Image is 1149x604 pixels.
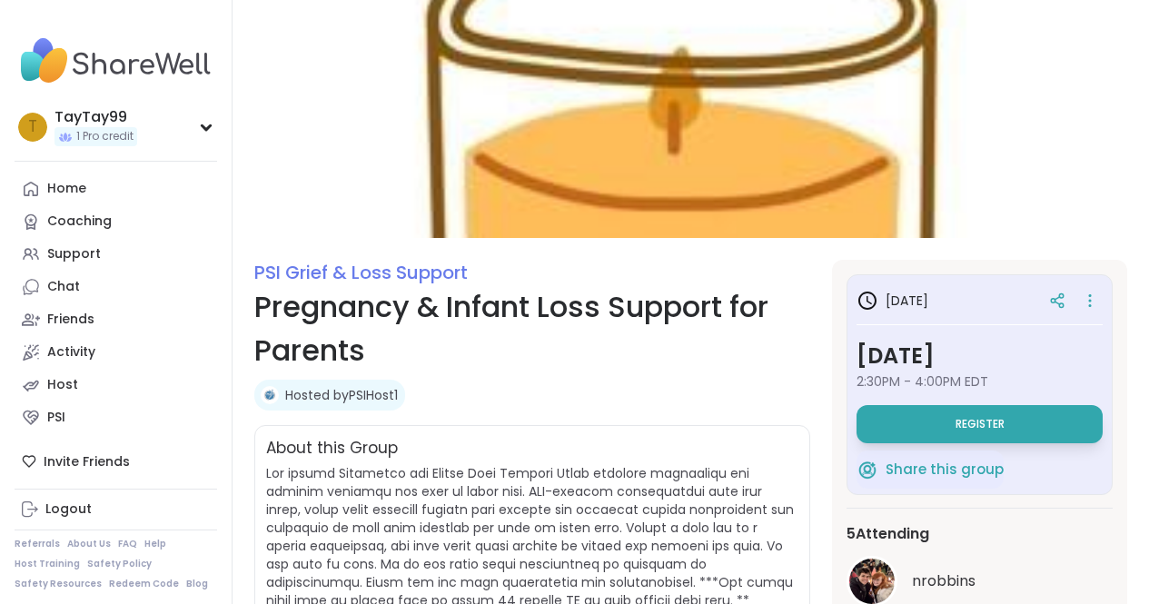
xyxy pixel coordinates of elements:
span: Share this group [886,460,1004,480]
a: Host [15,369,217,401]
div: TayTay99 [54,107,137,127]
a: Friends [15,303,217,336]
div: Coaching [47,213,112,231]
button: Register [857,405,1103,443]
div: Activity [47,343,95,361]
a: Support [15,238,217,271]
a: Hosted byPSIHost1 [285,386,398,404]
a: Coaching [15,205,217,238]
a: PSI [15,401,217,434]
a: Referrals [15,538,60,550]
span: T [28,115,37,139]
h3: [DATE] [857,290,928,312]
div: Invite Friends [15,445,217,478]
div: Host [47,376,78,394]
div: Friends [47,311,94,329]
div: Support [47,245,101,263]
a: Host Training [15,558,80,570]
div: Chat [47,278,80,296]
div: Logout [45,500,92,519]
img: PSIHost1 [261,386,279,404]
div: PSI [47,409,65,427]
a: Activity [15,336,217,369]
a: Chat [15,271,217,303]
a: Blog [186,578,208,590]
a: About Us [67,538,111,550]
span: 1 Pro credit [76,129,134,144]
span: 5 Attending [847,523,929,545]
img: ShareWell Nav Logo [15,29,217,93]
span: nrobbins [912,570,976,592]
img: nrobbins [849,559,895,604]
a: PSI Grief & Loss Support [254,260,468,285]
img: ShareWell Logomark [857,459,878,480]
span: 2:30PM - 4:00PM EDT [857,372,1103,391]
h1: Pregnancy & Infant Loss Support for Parents [254,285,810,372]
a: Safety Resources [15,578,102,590]
a: Safety Policy [87,558,152,570]
a: Help [144,538,166,550]
a: Redeem Code [109,578,179,590]
span: Register [956,417,1005,431]
button: Share this group [857,451,1004,489]
div: Home [47,180,86,198]
h3: [DATE] [857,340,1103,372]
a: Home [15,173,217,205]
a: Logout [15,493,217,526]
h2: About this Group [266,437,398,460]
a: FAQ [118,538,137,550]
